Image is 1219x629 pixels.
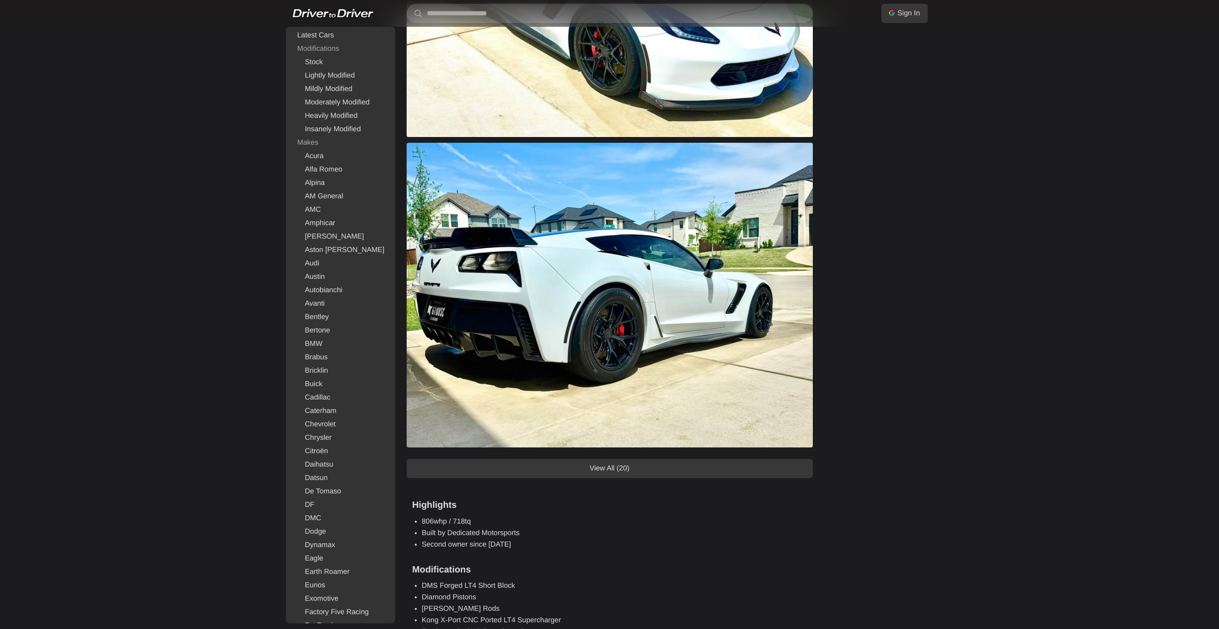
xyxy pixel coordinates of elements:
a: Daihatsu [288,458,393,471]
a: Sign In [881,4,928,23]
a: Buick [288,377,393,391]
a: Cadillac [288,391,393,404]
li: Diamond Pistons [422,592,807,603]
a: Citroën [288,445,393,458]
h3: Highlights [412,499,807,512]
a: Autobianchi [288,284,393,297]
a: Caterham [288,404,393,418]
a: Insanely Modified [288,123,393,136]
img: 2018 Chevrolet Corvette Z06 2LZ for sale [407,143,813,447]
a: BMW [288,337,393,351]
a: Eagle [288,552,393,565]
a: View All (20) [407,459,813,478]
a: Dynamax [288,538,393,552]
a: Alpina [288,176,393,190]
a: Bricklin [288,364,393,377]
a: Heavily Modified [288,109,393,123]
a: Audi [288,257,393,270]
a: DF [288,498,393,512]
li: DMS Forged LT4 Short Block [422,580,807,592]
h3: Modifications [412,564,807,577]
a: DMC [288,512,393,525]
div: Modifications [288,42,393,56]
a: Chevrolet [288,418,393,431]
a: Amphicar [288,217,393,230]
a: Mildly Modified [288,82,393,96]
a: Earth Roamer [288,565,393,579]
a: Alfa Romeo [288,163,393,176]
a: Dodge [288,525,393,538]
li: 806whp / 718tq [422,516,807,527]
div: Makes [288,136,393,149]
li: [PERSON_NAME] Rods [422,603,807,615]
li: Second owner since [DATE] [422,539,807,550]
a: [PERSON_NAME] [288,230,393,243]
a: Factory Five Racing [288,606,393,619]
a: Bentley [288,310,393,324]
li: Kong X-Port CNC Ported LT4 Supercharger [422,615,807,626]
a: Acura [288,149,393,163]
a: Bertone [288,324,393,337]
a: Latest Cars [288,29,393,42]
a: Lightly Modified [288,69,393,82]
a: De Tomaso [288,485,393,498]
a: Chrysler [288,431,393,445]
a: AMC [288,203,393,217]
a: Austin [288,270,393,284]
a: Avanti [288,297,393,310]
a: AM General [288,190,393,203]
a: Brabus [288,351,393,364]
a: Datsun [288,471,393,485]
a: Eunos [288,579,393,592]
a: Aston [PERSON_NAME] [288,243,393,257]
a: Moderately Modified [288,96,393,109]
li: Built by Dedicated Motorsports [422,527,807,539]
a: Stock [288,56,393,69]
a: Exomotive [288,592,393,606]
